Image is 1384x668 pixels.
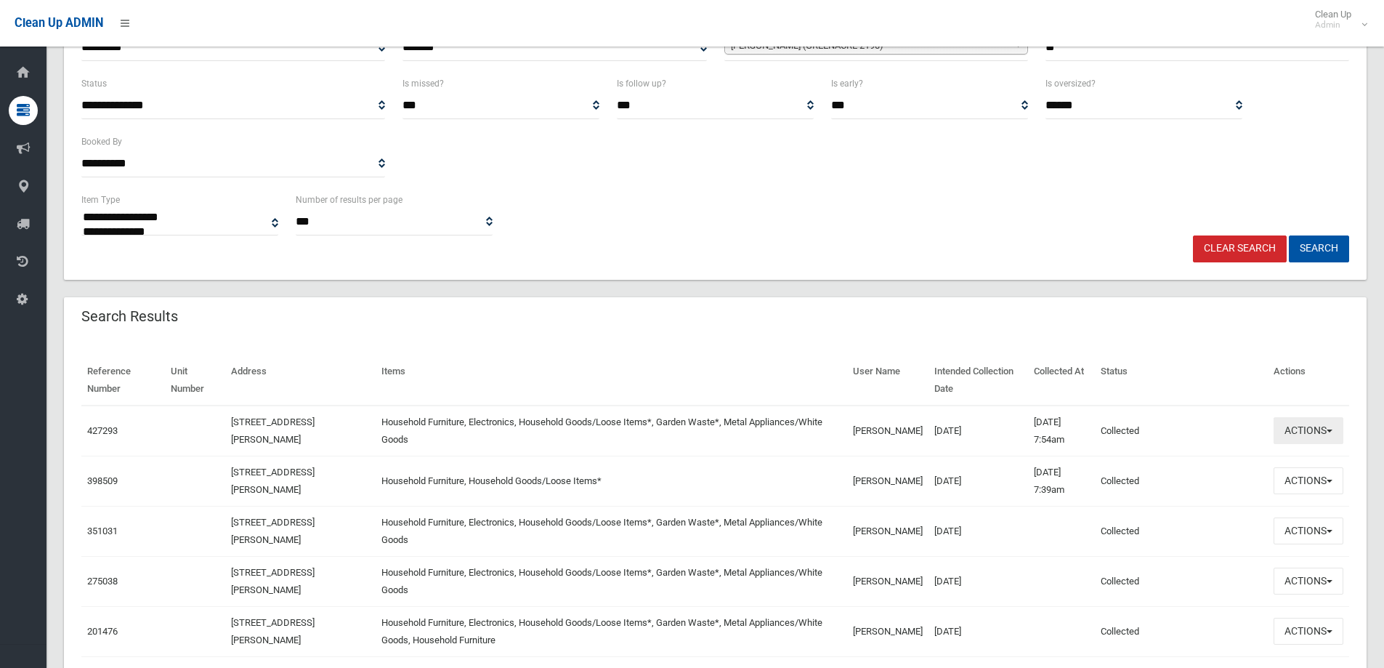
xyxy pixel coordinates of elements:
[87,425,118,436] a: 427293
[1095,606,1268,656] td: Collected
[928,355,1028,406] th: Intended Collection Date
[928,456,1028,506] td: [DATE]
[81,192,120,208] label: Item Type
[87,526,118,536] a: 351031
[928,556,1028,606] td: [DATE]
[617,76,666,92] label: Is follow up?
[376,355,846,406] th: Items
[847,456,928,506] td: [PERSON_NAME]
[376,556,846,606] td: Household Furniture, Electronics, Household Goods/Loose Items*, Garden Waste*, Metal Appliances/W...
[1289,236,1349,262] button: Search
[402,76,444,92] label: Is missed?
[81,355,165,406] th: Reference Number
[1095,556,1268,606] td: Collected
[225,355,376,406] th: Address
[231,617,315,645] a: [STREET_ADDRESS][PERSON_NAME]
[1274,417,1343,444] button: Actions
[1315,20,1351,31] small: Admin
[231,417,315,445] a: [STREET_ADDRESS][PERSON_NAME]
[1045,76,1096,92] label: Is oversized?
[376,456,846,506] td: Household Furniture, Household Goods/Loose Items*
[81,134,122,150] label: Booked By
[231,467,315,495] a: [STREET_ADDRESS][PERSON_NAME]
[87,576,118,587] a: 275038
[1274,568,1343,595] button: Actions
[847,606,928,656] td: [PERSON_NAME]
[1193,236,1287,262] a: Clear Search
[1028,355,1095,406] th: Collected At
[847,355,928,406] th: User Name
[928,406,1028,456] td: [DATE]
[165,355,225,406] th: Unit Number
[64,302,195,331] header: Search Results
[847,556,928,606] td: [PERSON_NAME]
[376,506,846,556] td: Household Furniture, Electronics, Household Goods/Loose Items*, Garden Waste*, Metal Appliances/W...
[87,475,118,486] a: 398509
[847,406,928,456] td: [PERSON_NAME]
[81,76,107,92] label: Status
[1095,355,1268,406] th: Status
[1274,618,1343,645] button: Actions
[1095,506,1268,556] td: Collected
[1028,406,1095,456] td: [DATE] 7:54am
[1274,518,1343,544] button: Actions
[1028,456,1095,506] td: [DATE] 7:39am
[376,606,846,656] td: Household Furniture, Electronics, Household Goods/Loose Items*, Garden Waste*, Metal Appliances/W...
[231,567,315,595] a: [STREET_ADDRESS][PERSON_NAME]
[15,16,103,30] span: Clean Up ADMIN
[231,517,315,545] a: [STREET_ADDRESS][PERSON_NAME]
[87,626,118,637] a: 201476
[928,606,1028,656] td: [DATE]
[1274,467,1343,494] button: Actions
[296,192,402,208] label: Number of results per page
[1095,456,1268,506] td: Collected
[847,506,928,556] td: [PERSON_NAME]
[928,506,1028,556] td: [DATE]
[1268,355,1349,406] th: Actions
[376,406,846,456] td: Household Furniture, Electronics, Household Goods/Loose Items*, Garden Waste*, Metal Appliances/W...
[1095,406,1268,456] td: Collected
[1308,9,1366,31] span: Clean Up
[831,76,863,92] label: Is early?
